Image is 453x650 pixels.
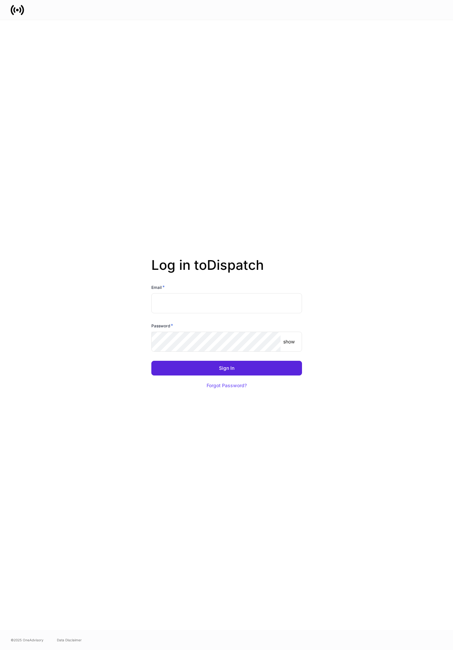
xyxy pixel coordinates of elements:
[151,257,302,284] h2: Log in to Dispatch
[198,378,255,393] button: Forgot Password?
[207,383,247,388] div: Forgot Password?
[283,338,295,345] p: show
[151,361,302,375] button: Sign In
[151,284,165,291] h6: Email
[151,322,173,329] h6: Password
[57,637,82,643] a: Data Disclaimer
[11,637,44,643] span: © 2025 OneAdvisory
[219,366,234,370] div: Sign In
